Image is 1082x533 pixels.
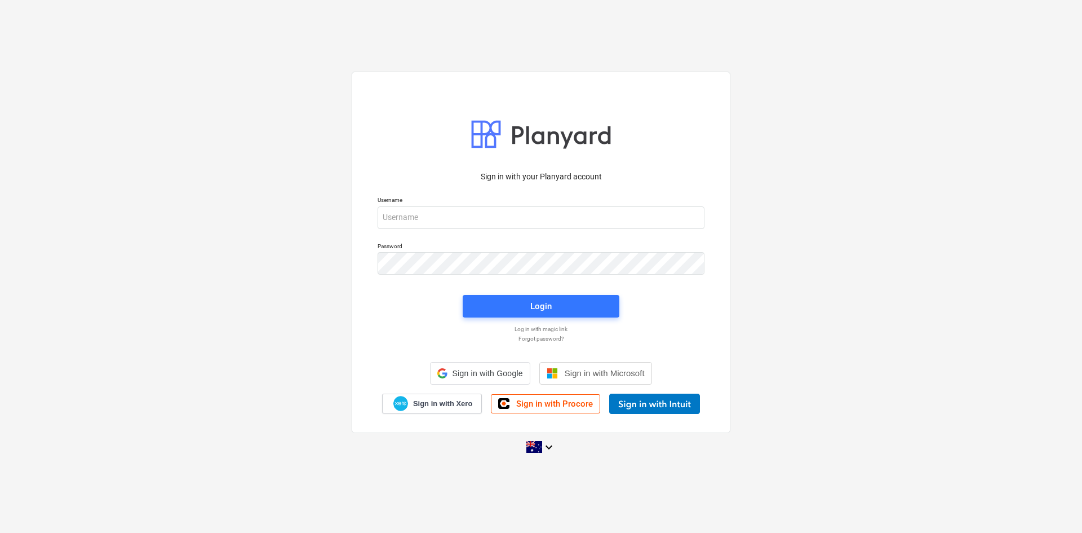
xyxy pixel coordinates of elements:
[372,325,710,333] a: Log in with magic link
[565,368,645,378] span: Sign in with Microsoft
[413,399,472,409] span: Sign in with Xero
[542,441,556,454] i: keyboard_arrow_down
[378,171,704,183] p: Sign in with your Planyard account
[491,394,600,413] a: Sign in with Procore
[547,368,558,379] img: Microsoft logo
[430,362,530,385] div: Sign in with Google
[393,396,408,411] img: Xero logo
[530,299,552,314] div: Login
[516,399,593,409] span: Sign in with Procore
[463,295,619,318] button: Login
[382,394,482,413] a: Sign in with Xero
[378,196,704,206] p: Username
[372,335,710,342] a: Forgot password?
[378,243,704,252] p: Password
[452,369,522,378] span: Sign in with Google
[378,206,704,229] input: Username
